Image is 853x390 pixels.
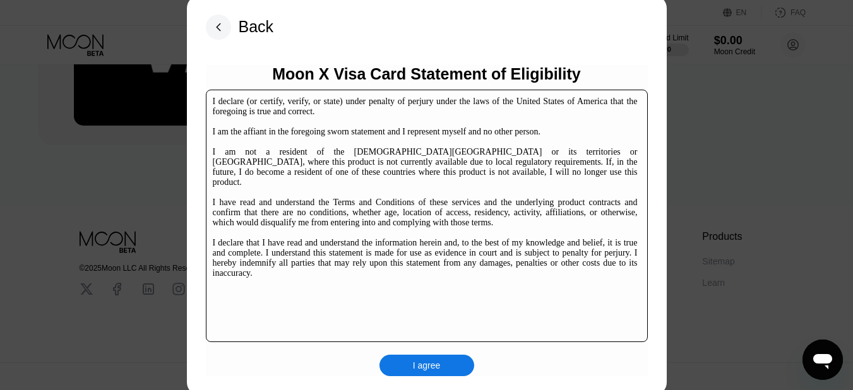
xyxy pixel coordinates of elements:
div: Back [206,15,274,40]
iframe: Botão para abrir a janela de mensagens [802,340,843,380]
div: Moon X Visa Card Statement of Eligibility [272,65,581,83]
div: I agree [379,355,474,376]
div: I declare (or certify, verify, or state) under penalty of perjury under the laws of the United St... [213,97,638,278]
div: I agree [413,360,441,371]
div: Back [239,18,274,36]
